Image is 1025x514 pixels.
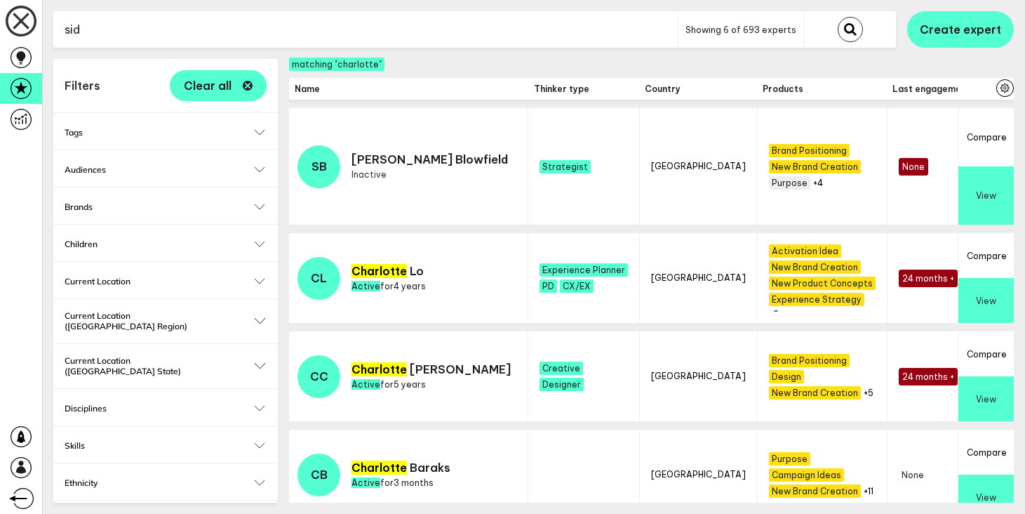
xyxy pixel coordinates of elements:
span: New Product Concepts [769,277,876,290]
button: Brands [65,202,267,212]
button: Children [65,239,267,249]
button: Compare [958,331,1014,376]
span: None [899,158,928,176]
span: Active [351,379,380,390]
button: Compare [958,108,1014,166]
span: [GEOGRAPHIC_DATA] [651,161,746,171]
span: [GEOGRAPHIC_DATA] [651,469,746,480]
span: Experience Planner [540,263,628,277]
span: for 3 months [351,477,434,488]
span: Clear all [184,80,232,91]
span: CB [311,468,328,482]
span: CX/EX [560,279,594,293]
button: Compare [958,430,1014,475]
span: Thinker type [534,84,634,94]
span: CC [310,369,328,383]
input: Search for name, tags and keywords here... [53,13,678,47]
button: Current Location [65,276,267,286]
button: +5 [864,388,873,398]
span: New Brand Creation [769,386,861,400]
p: Baraks [351,461,450,475]
span: 24 months + [899,270,958,287]
span: Inactive [351,169,387,180]
span: [GEOGRAPHIC_DATA] [651,371,746,381]
span: None [899,467,927,483]
span: matching "charlotte" [289,58,384,71]
button: Current Location ([GEOGRAPHIC_DATA] Region) [65,310,267,331]
button: Audiences [65,164,267,175]
span: Purpose [769,452,810,466]
span: Brand Positioning [769,144,850,157]
span: New Brand Creation [769,485,861,498]
span: New Brand Creation [769,160,861,173]
button: Disciplines [65,403,267,414]
button: View [958,376,1014,421]
button: +11 [864,486,873,496]
span: Activation Idea [769,244,841,258]
h1: Filters [65,79,100,93]
p: [PERSON_NAME] Blowfield [351,152,508,166]
button: Create expert [907,11,1014,48]
span: Brand Positioning [769,354,850,367]
span: Purpose [769,176,810,190]
span: CL [311,271,327,285]
button: Ethnicity [65,477,267,488]
button: Skills [65,440,267,451]
mark: Charlotte [351,461,407,475]
span: 24 months + [899,368,958,385]
span: Showing 6 of 693 experts [685,25,796,35]
span: Design [769,370,804,383]
span: Active [351,281,380,291]
span: Experience Strategy [769,293,864,306]
span: Last engagement [892,84,970,94]
span: Strategist [540,160,591,173]
span: PD [540,279,557,293]
span: SB [311,159,327,173]
span: for 5 years [351,379,426,390]
span: Creative [540,362,583,375]
span: Products [763,84,881,94]
span: for 4 years [351,281,426,291]
span: Name [295,84,523,94]
span: [GEOGRAPHIC_DATA] [651,272,746,283]
p: Lo [351,264,426,278]
mark: Charlotte [351,362,407,376]
button: Current Location ([GEOGRAPHIC_DATA] State) [65,355,267,376]
button: View [958,166,1014,225]
span: Create expert [920,22,1001,37]
span: New Brand Creation [769,261,861,274]
button: Clear all [170,70,267,101]
span: Active [351,477,380,488]
span: Campaign Ideas [769,468,844,482]
button: Compare [958,233,1014,278]
span: Country [645,84,751,94]
button: View [958,278,1014,323]
button: +4 [813,178,823,188]
span: Designer [540,378,584,391]
mark: Charlotte [351,264,407,278]
p: [PERSON_NAME] [351,362,511,376]
button: Tags [65,127,267,138]
button: +2 [769,309,779,319]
